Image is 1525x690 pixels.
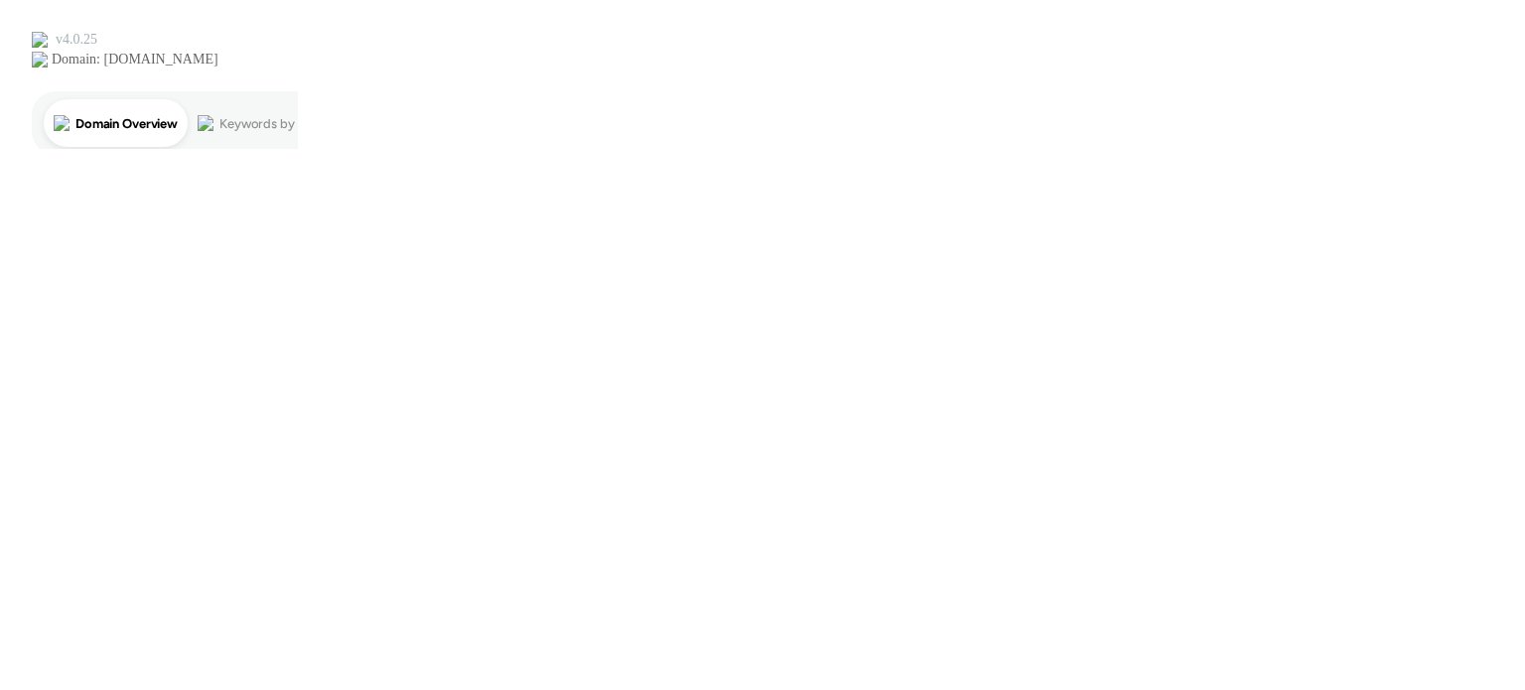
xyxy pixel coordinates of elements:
img: logo_orange.svg [32,32,48,48]
img: website_grey.svg [32,52,48,68]
div: Keywords by Traffic [219,117,335,130]
img: tab_keywords_by_traffic_grey.svg [198,115,213,131]
div: Domain Overview [75,117,178,130]
div: v 4.0.25 [56,32,97,48]
img: tab_domain_overview_orange.svg [54,115,69,131]
div: Domain: [DOMAIN_NAME] [52,52,218,68]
